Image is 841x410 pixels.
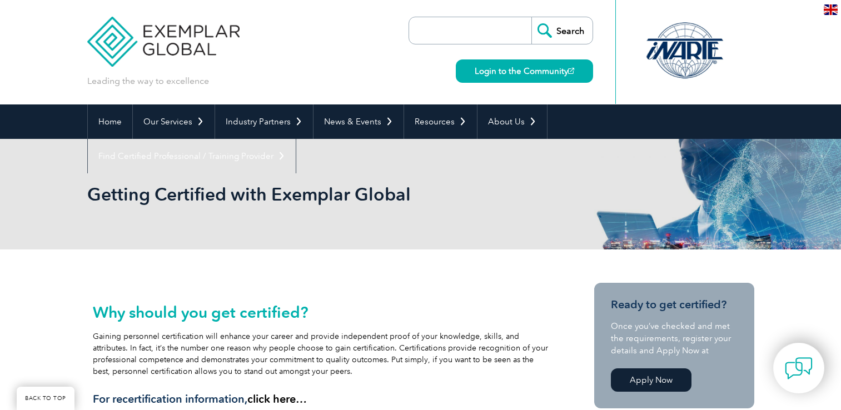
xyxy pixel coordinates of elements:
a: click here… [247,392,307,406]
img: open_square.png [568,68,574,74]
input: Search [531,17,593,44]
h1: Getting Certified with Exemplar Global [87,183,514,205]
a: News & Events [313,104,404,139]
a: Industry Partners [215,104,313,139]
img: en [824,4,838,15]
h3: Ready to get certified? [611,298,738,312]
a: Home [88,104,132,139]
p: Leading the way to excellence [87,75,209,87]
h3: For recertification information, [93,392,549,406]
a: Our Services [133,104,215,139]
p: Once you’ve checked and met the requirements, register your details and Apply Now at [611,320,738,357]
a: Find Certified Professional / Training Provider [88,139,296,173]
a: Resources [404,104,477,139]
a: Apply Now [611,368,691,392]
img: contact-chat.png [785,354,813,382]
a: About Us [477,104,547,139]
a: Login to the Community [456,59,593,83]
a: BACK TO TOP [17,387,74,410]
div: Gaining personnel certification will enhance your career and provide independent proof of your kn... [93,303,549,406]
h2: Why should you get certified? [93,303,549,321]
